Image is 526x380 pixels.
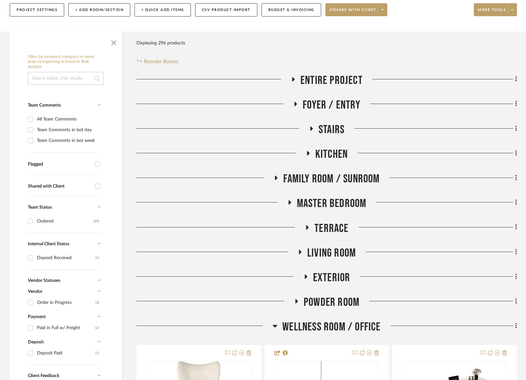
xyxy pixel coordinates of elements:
[314,222,348,236] span: Terrace
[28,205,52,210] span: Team Status
[315,147,348,161] span: Kitchen
[28,374,59,378] span: Client Feedback
[478,7,506,17] span: More tools
[283,172,380,186] span: Family Room / Sunroom
[144,58,178,65] span: Reorder Rooms
[107,35,120,48] button: Close
[329,7,377,17] span: Share with client
[37,114,99,124] div: All Team Comments
[37,323,95,333] div: Paid in Full w/ Freight
[28,289,42,294] span: Vendor
[37,297,95,308] div: Order in Progress
[474,3,517,16] button: More tools
[37,125,99,135] div: Team Comments in last day
[28,162,92,167] div: Flagged
[37,348,95,358] div: Deposit Paid
[28,340,44,344] span: Deposit
[95,253,99,263] div: (1)
[28,103,61,108] span: Team Comments
[28,315,46,319] span: Payment
[300,74,363,87] span: Entire Project
[28,278,60,283] span: Vendor Statuses
[134,3,191,17] button: + Quick Add Items
[282,320,380,334] span: Wellness Room / Office
[195,3,257,17] button: CSV Product Import
[37,135,99,146] div: Team Comments in last week
[304,295,359,309] span: Powder Room
[136,37,185,50] div: Displaying 296 products
[95,323,99,333] div: (2)
[95,348,99,358] div: (1)
[93,216,99,226] div: (29)
[37,216,93,226] div: Ordered
[95,297,99,308] div: (2)
[303,98,360,112] span: Foyer / Entry
[307,246,356,260] span: Living Room
[297,197,367,211] span: Master Bedroom
[325,3,388,16] button: Share with client
[136,58,178,65] button: Reorder Rooms
[37,253,95,263] div: Deposit Received
[28,54,104,70] h6: Filter by keyword, category or name prior to exporting to Excel or Bulk Actions
[10,3,64,17] button: Project Settings
[68,3,130,17] button: + Add Room/Section
[262,3,321,17] button: Budget & Invoicing
[313,271,350,285] span: Exterior
[28,184,92,189] div: Shared with Client
[28,72,104,85] input: Search within 296 results
[319,123,345,137] span: Stairs
[28,242,69,246] span: Internal Client Status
